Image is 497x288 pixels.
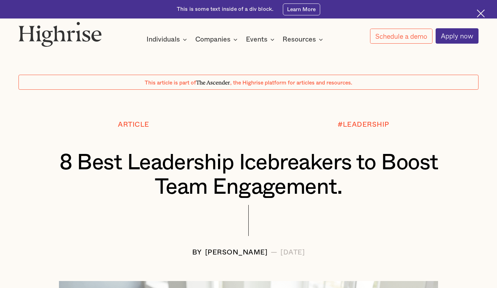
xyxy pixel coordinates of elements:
[230,80,352,86] span: , the Highrise platform for articles and resources.
[338,121,389,128] div: #LEADERSHIP
[246,35,268,44] div: Events
[18,22,101,47] img: Highrise logo
[38,150,459,199] h1: 8 Best Leadership Icebreakers to Boost Team Engagement.
[283,35,325,44] div: Resources
[177,6,273,13] div: This is some text inside of a div block.
[195,35,240,44] div: Companies
[370,29,432,44] a: Schedule a demo
[246,35,277,44] div: Events
[283,3,320,15] a: Learn More
[118,121,149,128] div: Article
[271,249,278,256] div: —
[283,35,316,44] div: Resources
[280,249,305,256] div: [DATE]
[145,80,196,86] span: This article is part of
[146,35,180,44] div: Individuals
[205,249,268,256] div: [PERSON_NAME]
[477,9,485,17] img: Cross icon
[195,35,231,44] div: Companies
[192,249,202,256] div: BY
[436,28,479,44] a: Apply now
[196,78,230,85] span: The Ascender
[146,35,189,44] div: Individuals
